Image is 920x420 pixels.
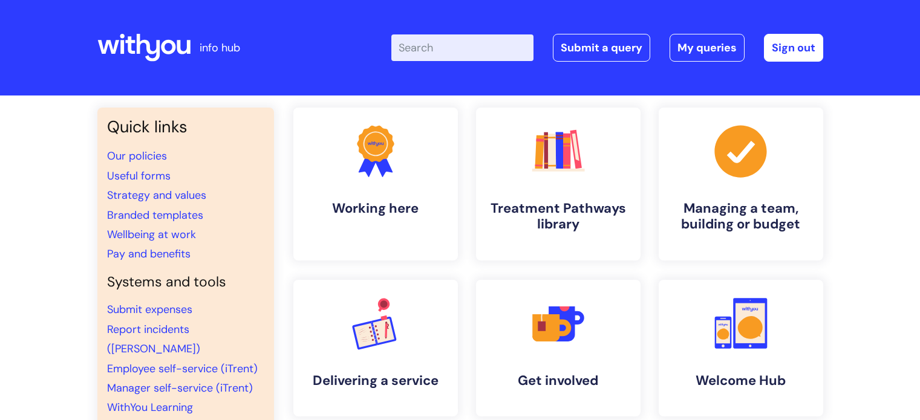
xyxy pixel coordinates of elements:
h4: Systems and tools [107,274,264,291]
a: Pay and benefits [107,247,191,261]
a: Submit expenses [107,302,192,317]
h4: Get involved [486,373,631,389]
h4: Delivering a service [303,373,448,389]
a: Strategy and values [107,188,206,202]
h3: Quick links [107,117,264,137]
a: Welcome Hub [659,280,823,416]
a: Treatment Pathways library [476,108,641,260]
a: Our policies [107,149,167,163]
a: Working here [293,108,458,260]
h4: Managing a team, building or budget [668,201,814,233]
input: Search [391,34,533,61]
a: Submit a query [553,34,650,62]
a: Get involved [476,280,641,416]
a: Employee self-service (iTrent) [107,361,258,376]
a: Delivering a service [293,280,458,416]
a: Report incidents ([PERSON_NAME]) [107,322,200,356]
h4: Welcome Hub [668,373,814,389]
a: Branded templates [107,208,203,222]
a: Managing a team, building or budget [659,108,823,260]
div: | - [391,34,823,62]
a: Sign out [764,34,823,62]
a: Manager self-service (iTrent) [107,381,253,395]
h4: Treatment Pathways library [486,201,631,233]
h4: Working here [303,201,448,216]
a: WithYou Learning [107,400,193,415]
a: Useful forms [107,169,171,183]
p: info hub [200,38,240,57]
a: My queries [670,34,745,62]
a: Wellbeing at work [107,227,196,242]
